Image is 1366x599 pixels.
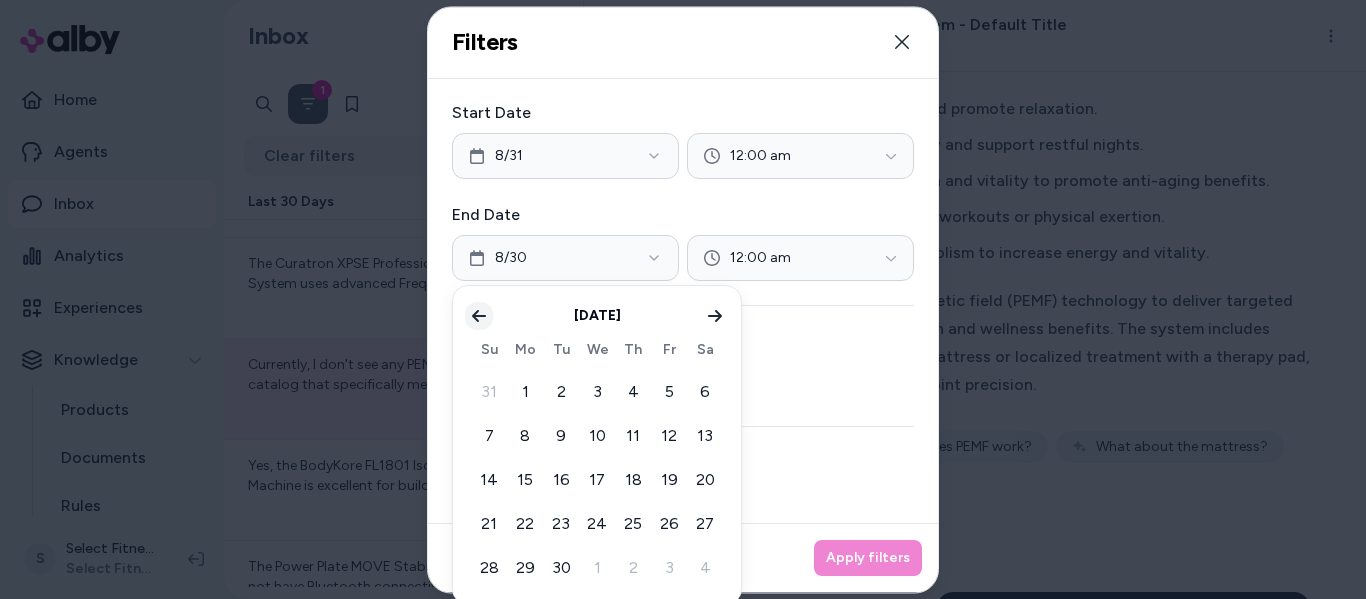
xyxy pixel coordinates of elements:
button: 19 [651,462,687,498]
button: 5 [651,374,687,410]
button: Go to previous month [465,302,493,330]
button: 14 [471,462,507,498]
button: 20 [687,462,723,498]
button: 31 [471,374,507,410]
button: 1 [579,550,615,586]
button: 28 [471,550,507,586]
h2: Filters [452,27,518,57]
button: 30 [543,550,579,586]
button: 10 [579,418,615,454]
th: Monday [507,336,543,364]
th: Sunday [471,336,507,364]
button: 18 [615,462,651,498]
button: 12:00 am [687,235,914,281]
th: Friday [651,336,687,364]
button: 23 [543,506,579,542]
button: 1 [507,374,543,410]
label: End Date [452,203,914,227]
span: 12:00 am [730,248,791,268]
th: Saturday [687,336,723,364]
button: 2 [615,550,651,586]
div: [DATE] [574,306,621,326]
button: 16 [543,462,579,498]
button: 9 [543,418,579,454]
th: Wednesday [579,336,615,364]
button: 7 [471,418,507,454]
button: Go to next month [701,302,729,330]
button: 8/30 [452,235,679,281]
button: 3 [651,550,687,586]
button: 3 [579,374,615,410]
span: 8/31 [495,146,523,166]
button: 2 [543,374,579,410]
button: 25 [615,506,651,542]
button: 8 [507,418,543,454]
th: Thursday [615,336,651,364]
th: Tuesday [543,336,579,364]
button: 26 [651,506,687,542]
button: 8/31 [452,133,679,179]
button: 27 [687,506,723,542]
button: 17 [579,462,615,498]
span: 12:00 am [730,146,791,166]
span: 8/30 [495,248,527,268]
button: 6 [687,374,723,410]
button: 15 [507,462,543,498]
button: 11 [615,418,651,454]
button: 13 [687,418,723,454]
button: 4 [687,550,723,586]
button: 22 [507,506,543,542]
button: 24 [579,506,615,542]
button: 4 [615,374,651,410]
button: 21 [471,506,507,542]
button: 29 [507,550,543,586]
button: 12 [651,418,687,454]
button: 12:00 am [687,133,914,179]
label: Start Date [452,101,914,125]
